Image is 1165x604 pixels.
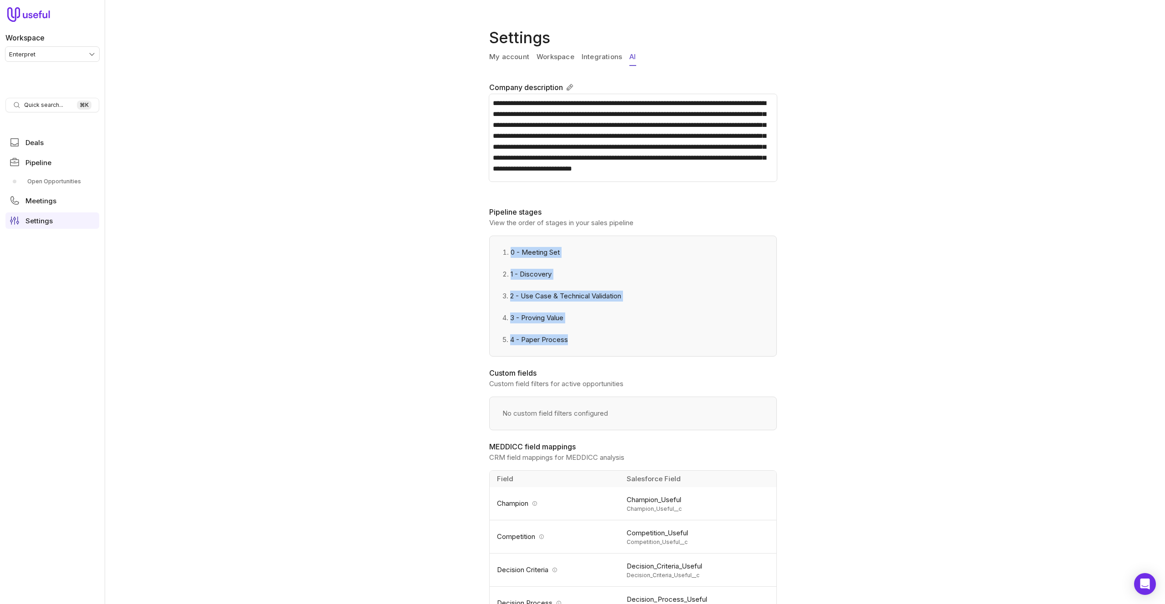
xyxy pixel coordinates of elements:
div: Open Intercom Messenger [1134,573,1156,595]
label: Company description [489,82,563,93]
li: 2 - Use Case & Technical Validation [497,285,769,307]
a: AI [629,49,636,66]
h2: Custom fields [489,367,777,378]
a: Integrations [582,49,622,66]
span: Pipeline [25,159,51,166]
a: Meetings [5,192,99,209]
li: 1 - Discovery [497,263,769,285]
h2: MEDDICC field mappings [489,441,777,452]
button: Edit company description [563,81,577,94]
span: Quick search... [24,101,63,109]
svg: Info [552,567,557,573]
span: Champion_Useful [627,494,771,505]
div: Pipeline submenu [5,174,99,189]
p: Custom field filters for active opportunities [489,378,777,389]
kbd: ⌘ K [77,101,91,110]
span: Deals [25,139,44,146]
svg: Info [539,534,544,539]
li: 3 - Proving Value [497,307,769,329]
span: Competition_Useful [627,528,771,539]
a: Settings [5,212,99,229]
li: 0 - Meeting Set [497,242,769,263]
li: 4 - Paper Process [497,329,769,351]
a: Deals [5,134,99,151]
span: Settings [25,217,53,224]
span: Decision_Criteria_Useful [627,561,771,572]
div: Competition [497,531,616,542]
h2: Pipeline stages [489,206,777,217]
div: Champion [497,498,616,509]
label: Workspace [5,32,45,43]
h1: Settings [489,27,780,49]
div: Decision Criteria [497,564,616,575]
p: View the order of stages in your sales pipeline [489,217,777,228]
a: Pipeline [5,154,99,171]
span: Decision_Criteria_Useful__c [627,572,771,579]
a: Open Opportunities [5,174,99,189]
svg: Info [532,501,537,506]
div: No custom field filters configured [497,403,769,424]
span: Champion_Useful__c [627,505,771,513]
p: CRM field mappings for MEDDICC analysis [489,452,777,463]
a: My account [489,49,529,66]
span: Meetings [25,197,56,204]
th: Salesforce Field [621,471,776,487]
th: Field [490,471,621,487]
span: Competition_Useful__c [627,539,771,546]
a: Workspace [537,49,574,66]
